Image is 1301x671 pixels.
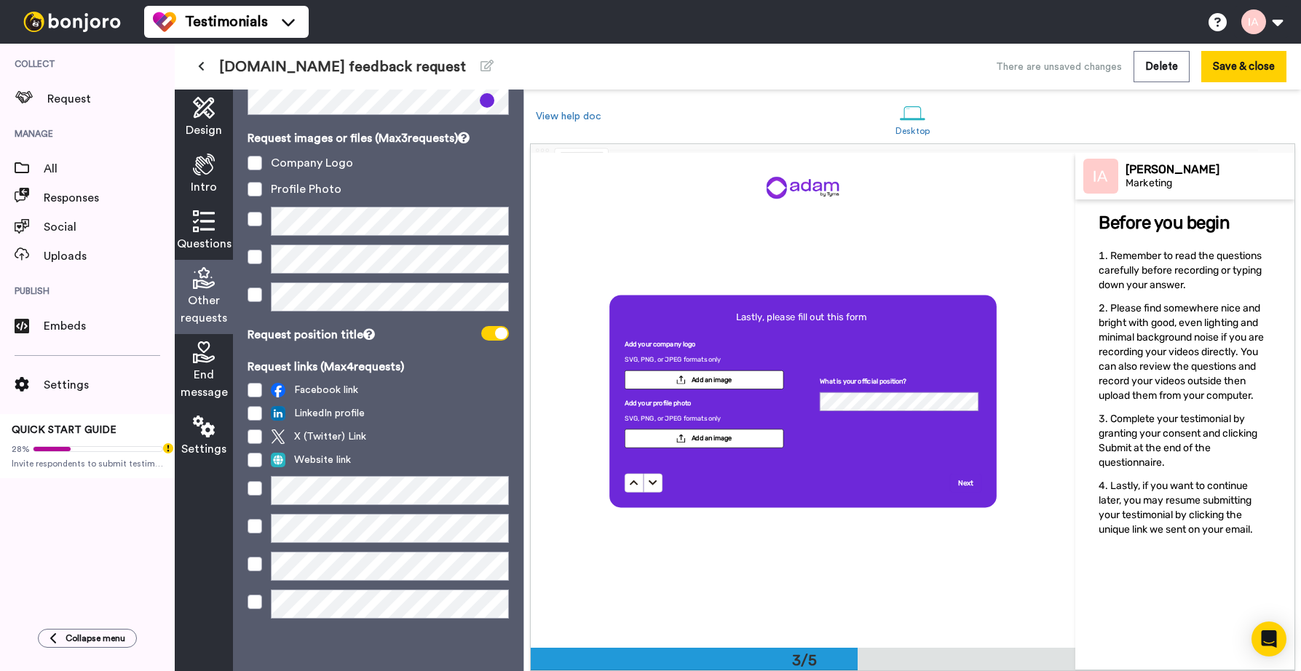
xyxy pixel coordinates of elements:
[1083,159,1118,194] img: Profile Image
[625,340,696,355] span: Add your company logo
[770,650,839,670] div: 3/5
[271,453,351,467] span: Website link
[47,90,175,108] span: Request
[181,292,227,327] span: Other requests
[44,376,175,394] span: Settings
[625,399,692,414] span: Add your profile photo
[1126,162,1294,176] div: [PERSON_NAME]
[996,60,1122,74] div: There are unsaved changes
[271,406,285,421] img: linked-in.png
[271,383,285,397] img: facebook.svg
[153,10,176,33] img: tm-color.svg
[44,317,175,335] span: Embeds
[271,429,366,444] span: X (Twitter) Link
[766,176,840,199] img: 21b63063-143f-4c6d-8cc4-56492f900303
[248,130,509,147] p: Request images or files (Max 3 requests)
[1134,51,1190,82] button: Delete
[895,126,930,136] div: Desktop
[44,247,175,265] span: Uploads
[12,443,30,455] span: 28%
[625,429,783,448] button: Add an image
[1099,413,1260,469] span: Complete your testimonial by granting your consent and clicking Submit at the end of the question...
[185,12,268,32] span: Testimonials
[12,458,163,469] span: Invite respondents to submit testimonials
[950,474,981,493] button: Next
[625,310,978,323] span: Lastly, please fill out this form
[162,442,175,455] div: Tooltip anchor
[38,629,137,648] button: Collapse menu
[17,12,127,32] img: bj-logo-header-white.svg
[12,425,116,435] span: QUICK START GUIDE
[181,440,226,458] span: Settings
[625,370,783,389] button: Add an image
[820,377,906,392] span: What is your official position?
[888,93,937,143] a: Desktop
[625,413,721,429] span: SVG, PNG, or JPEG formats only
[271,180,341,198] div: Profile Photo
[271,429,285,444] img: twitter.svg
[271,453,285,467] img: web.svg
[1251,622,1286,656] div: Open Intercom Messenger
[625,355,721,370] span: SVG, PNG, or JPEG formats only
[181,366,228,401] span: End message
[219,57,466,77] span: [DOMAIN_NAME] feedback request
[66,632,125,644] span: Collapse menu
[191,178,217,196] span: Intro
[1099,213,1230,233] span: Before you begin
[692,434,732,443] span: Add an image
[248,326,375,344] div: Request position title
[692,375,732,384] span: Add an image
[1099,250,1264,291] span: Remember to read the questions carefully before recording or typing down your answer.
[1099,302,1266,402] span: Please find somewhere nice and bright with good, even lighting and minimal background noise if yo...
[186,122,222,139] span: Design
[271,406,365,421] span: LinkedIn profile
[1099,480,1254,536] span: Lastly, if you want to continue later, you may resume submitting your testimonial by clicking the...
[177,235,232,253] span: Questions
[44,189,175,207] span: Responses
[1126,178,1294,190] div: Marketing
[536,111,601,122] a: View help doc
[44,218,175,236] span: Social
[271,383,358,397] span: Facebook link
[44,160,175,178] span: All
[1201,51,1286,82] button: Save & close
[271,154,353,172] div: Company Logo
[248,358,509,376] p: Request links (Max 4 requests)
